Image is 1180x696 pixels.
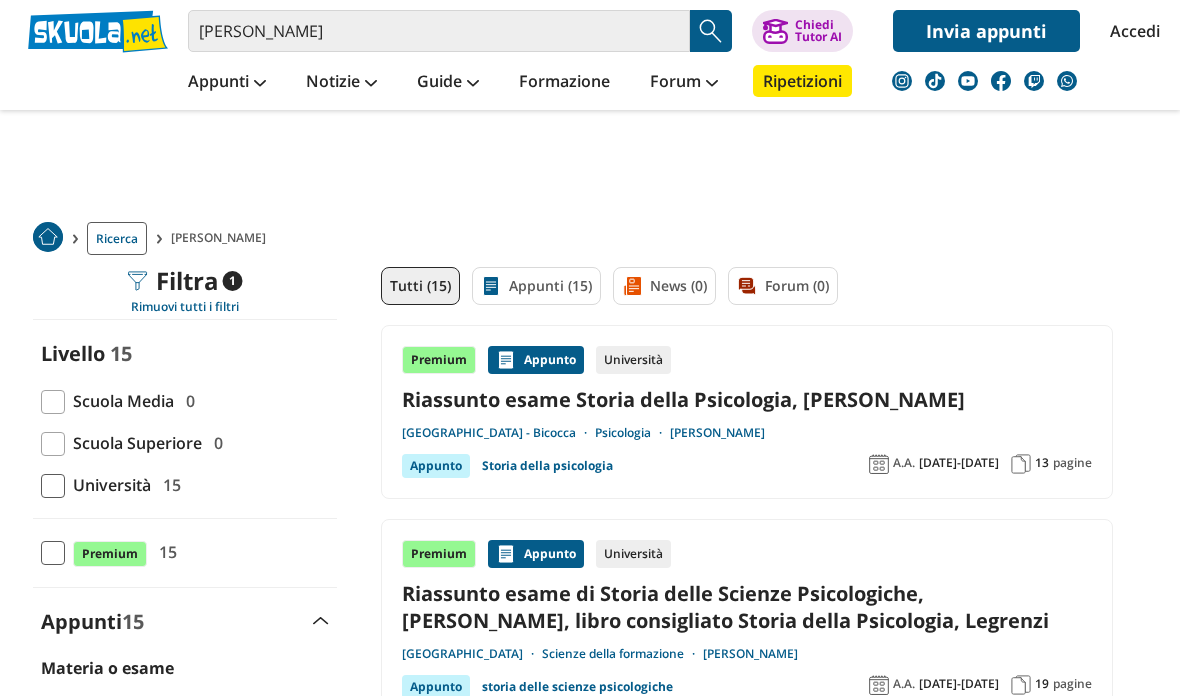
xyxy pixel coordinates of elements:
a: Notizie [301,65,382,101]
a: Riassunto esame Storia della Psicologia, [PERSON_NAME] [402,386,1092,413]
div: Chiedi Tutor AI [795,19,842,43]
a: Home [33,222,63,255]
span: Scuola Media [65,388,174,414]
img: Appunti filtro contenuto [481,276,501,296]
img: Anno accademico [869,675,889,695]
span: 15 [155,472,181,498]
img: facebook [991,71,1011,91]
span: 15 [110,340,132,367]
img: Apri e chiudi sezione [313,617,329,625]
div: Premium [402,540,476,568]
div: Appunto [402,454,470,478]
a: Tutti (15) [381,267,460,305]
a: Ricerca [87,222,147,255]
span: 0 [206,430,223,456]
span: [DATE]-[DATE] [919,676,999,692]
div: Rimuovi tutti i filtri [33,299,337,315]
span: 1 [223,271,243,291]
span: 13 [1035,455,1049,471]
a: Guide [412,65,484,101]
label: Materia o esame [41,657,174,679]
a: Accedi [1110,10,1152,52]
a: Riassunto esame di Storia delle Scienze Psicologiche, [PERSON_NAME], libro consigliato Storia del... [402,580,1092,634]
span: [DATE]-[DATE] [919,455,999,471]
label: Appunti [41,608,144,635]
span: 19 [1035,676,1049,692]
a: [PERSON_NAME] [703,646,798,662]
img: Appunti contenuto [496,350,516,370]
a: Invia appunti [893,10,1080,52]
a: Psicologia [595,425,670,441]
a: Appunti (15) [472,267,601,305]
img: Appunti contenuto [496,544,516,564]
div: Filtra [128,267,243,295]
img: Home [33,222,63,252]
span: [PERSON_NAME] [171,222,274,255]
span: A.A. [893,676,915,692]
img: twitch [1024,71,1044,91]
span: Università [65,472,151,498]
div: Appunto [488,540,584,568]
img: Cerca appunti, riassunti o versioni [696,16,726,46]
div: Università [596,346,671,374]
div: Università [596,540,671,568]
img: instagram [892,71,912,91]
img: Filtra filtri mobile [128,271,148,291]
a: Storia della psicologia [482,454,613,478]
div: Appunto [488,346,584,374]
span: A.A. [893,455,915,471]
a: Formazione [514,65,615,101]
a: [PERSON_NAME] [670,425,765,441]
span: Scuola Superiore [65,430,202,456]
button: ChiediTutor AI [752,10,853,52]
div: Premium [402,346,476,374]
input: Cerca appunti, riassunti o versioni [188,10,690,52]
a: Ripetizioni [753,65,852,97]
a: Forum [645,65,723,101]
a: [GEOGRAPHIC_DATA] [402,646,542,662]
span: pagine [1053,676,1092,692]
span: 15 [151,539,177,565]
a: Appunti [183,65,271,101]
span: pagine [1053,455,1092,471]
img: Pagine [1011,675,1031,695]
label: Livello [41,340,105,367]
a: Scienze della formazione [542,646,703,662]
span: Premium [73,541,147,567]
a: [GEOGRAPHIC_DATA] - Bicocca [402,425,595,441]
img: Anno accademico [869,454,889,474]
span: 0 [178,388,195,414]
img: youtube [958,71,978,91]
img: WhatsApp [1057,71,1077,91]
img: Pagine [1011,454,1031,474]
img: tiktok [925,71,945,91]
button: Search Button [690,10,732,52]
span: 15 [122,608,144,635]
